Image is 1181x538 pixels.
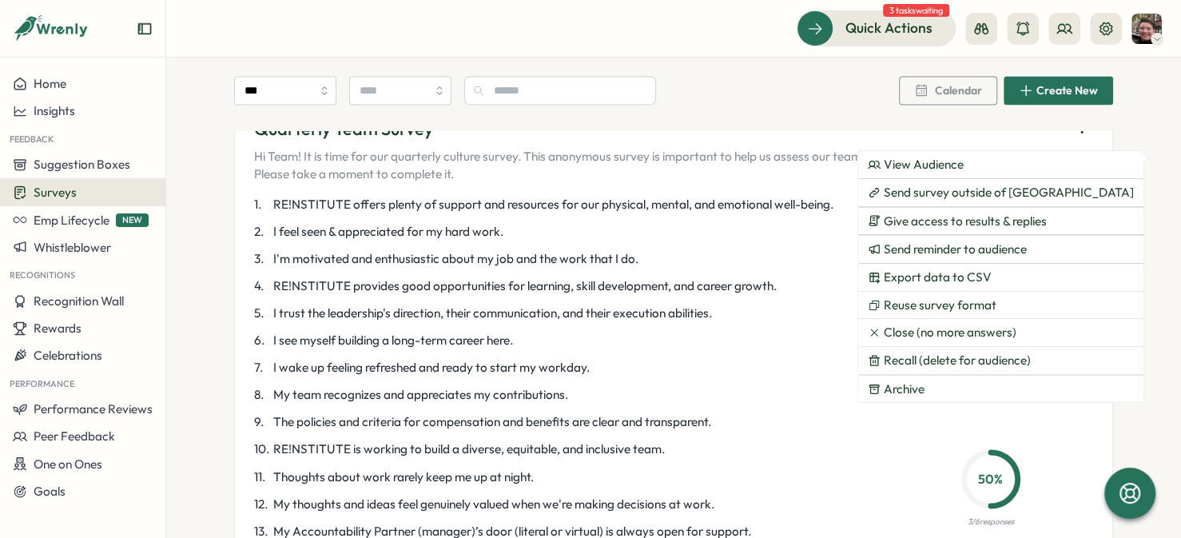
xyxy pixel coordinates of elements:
[34,185,77,200] span: Surveys
[254,277,270,295] span: 4 .
[34,484,66,499] span: Goals
[884,325,1016,340] span: Close (no more answers)
[273,413,711,431] span: The policies and criteria for compensation and benefits are clear and transparent.
[858,208,1143,235] button: Give access to results & replies
[254,332,270,349] span: 6 .
[254,250,270,268] span: 3 .
[273,468,534,485] span: Thoughts about work rarely keep me up at night.
[34,76,66,91] span: Home
[254,223,270,241] span: 2 .
[34,213,109,228] span: Emp Lifecycle
[273,359,590,377] span: I wake up feeling refreshed and ready to start my workday.
[254,413,270,431] span: 9 .
[34,240,111,255] span: Whistleblower
[34,401,153,416] span: Performance Reviews
[34,293,124,309] span: Recognition Wall
[884,270,992,285] span: Export data to CSV
[254,440,270,458] span: 10 .
[884,214,1047,229] span: Give access to results & replies
[899,77,997,106] button: Calendar
[254,359,270,377] span: 7 .
[1036,86,1098,97] span: Create New
[858,151,1143,178] button: View Audience
[34,157,130,172] span: Suggestion Boxes
[137,21,153,37] button: Expand sidebar
[797,10,956,46] button: Quick Actions
[254,468,270,485] span: 11 .
[273,386,568,404] span: My team recognizes and appreciates my contributions.
[884,242,1027,257] span: Send reminder to audience
[884,298,996,313] span: Reuse survey format
[1004,77,1113,106] button: Create New
[254,495,270,512] span: 12 .
[884,157,964,172] span: View Audience
[34,456,102,472] span: One on Ones
[858,236,1143,263] button: Send reminder to audience
[273,305,712,322] span: I trust the leadership's direction, their communication, and their execution abilities.
[884,353,1031,368] span: Recall (delete for audience)
[858,292,1143,319] button: Reuse survey format
[273,223,503,241] span: I feel seen & appreciated for my hard work.
[966,468,1016,488] p: 50 %
[273,495,714,512] span: My thoughts and ideas feel genuinely valued when we're making decisions at work.
[858,347,1143,374] button: Recall (delete for audience)
[858,264,1143,291] button: Export data to CSV
[883,4,949,17] span: 3 tasks waiting
[254,148,1064,183] p: Hi Team! It is time for our quarterly culture survey. This anonymous survey is important to help ...
[1131,14,1162,44] img: Jordan Marino
[34,321,82,336] span: Rewards
[858,376,1143,403] button: Archive
[273,250,638,268] span: I'm motivated and enthusiastic about my job and the work that I do.
[884,382,925,397] span: Archive
[273,440,665,458] span: RE!NSTITUTE is working to build a diverse, equitable, and inclusive team.
[968,515,1014,528] p: 3 / 6 responses
[34,103,75,118] span: Insights
[273,332,513,349] span: I see myself building a long-term career here.
[254,305,270,322] span: 5 .
[34,428,115,444] span: Peer Feedback
[116,213,149,227] span: NEW
[858,179,1143,206] button: Send survey outside of [GEOGRAPHIC_DATA]
[254,386,270,404] span: 8 .
[884,185,1134,200] span: Send survey outside of [GEOGRAPHIC_DATA]
[935,86,982,97] span: Calendar
[858,319,1143,346] button: Close (no more answers)
[845,18,932,38] span: Quick Actions
[273,196,833,213] span: RE!NSTITUTE offers plenty of support and resources for our physical, mental, and emotional well-b...
[34,348,102,363] span: Celebrations
[254,196,270,213] span: 1 .
[273,277,777,295] span: RE!NSTITUTE provides good opportunities for learning, skill development, and career growth.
